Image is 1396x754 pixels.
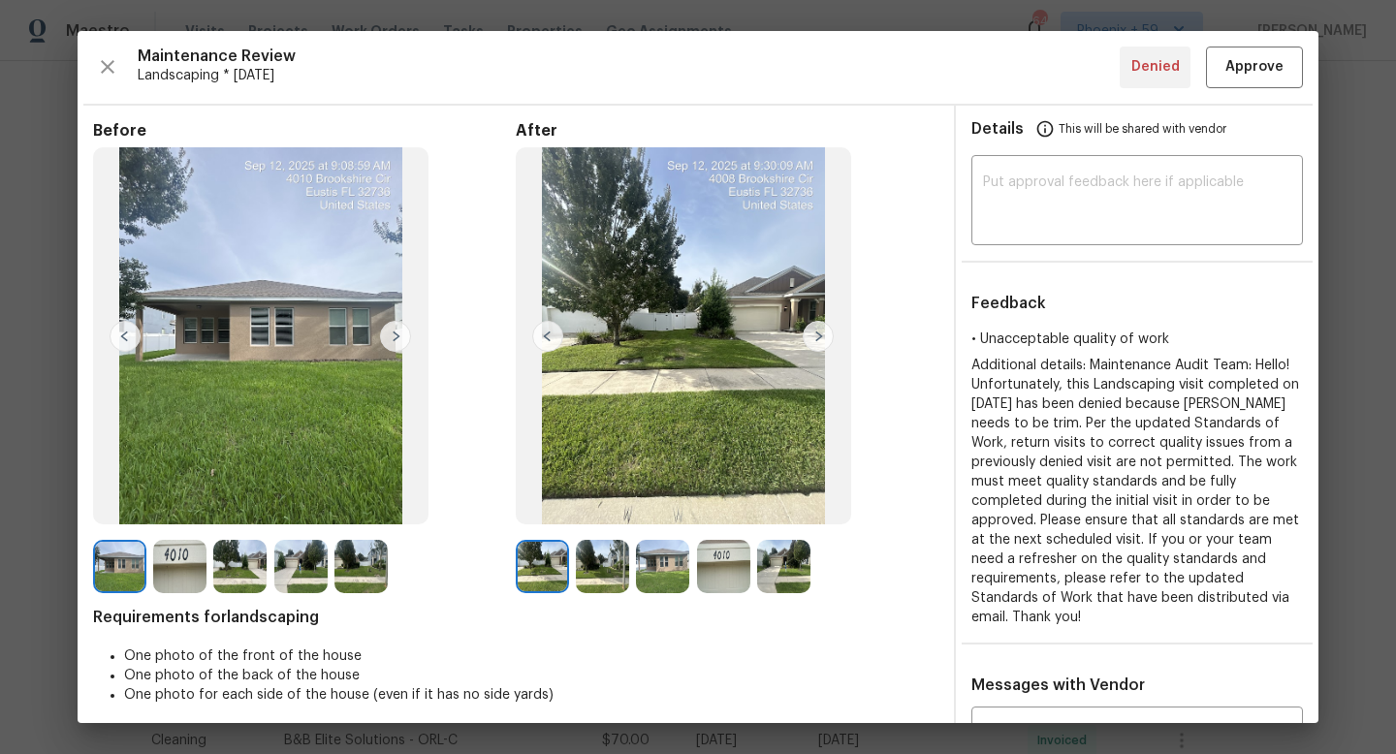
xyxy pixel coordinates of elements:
li: One photo for each side of the house (even if it has no side yards) [124,685,938,705]
span: Details [971,106,1024,152]
span: Approve [1225,55,1284,79]
li: One photo of the back of the house [124,666,938,685]
img: right-chevron-button-url [380,321,411,352]
span: Landscaping * [DATE] [138,66,1120,85]
img: right-chevron-button-url [803,321,834,352]
span: Additional details: Maintenance Audit Team: Hello! Unfortunately, this Landscaping visit complete... [971,359,1299,624]
span: This will be shared with vendor [1059,106,1226,152]
span: After [516,121,938,141]
li: One photo of the front of the house [124,646,938,666]
button: Approve [1206,47,1303,88]
span: Requirements for landscaping [93,608,938,627]
span: • Unacceptable quality of work [971,332,1169,346]
span: Feedback [971,296,1046,311]
span: Maintenance Review [138,47,1120,66]
img: left-chevron-button-url [110,321,141,352]
span: Messages with Vendor [971,677,1145,693]
img: left-chevron-button-url [532,321,563,352]
span: Before [93,121,516,141]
